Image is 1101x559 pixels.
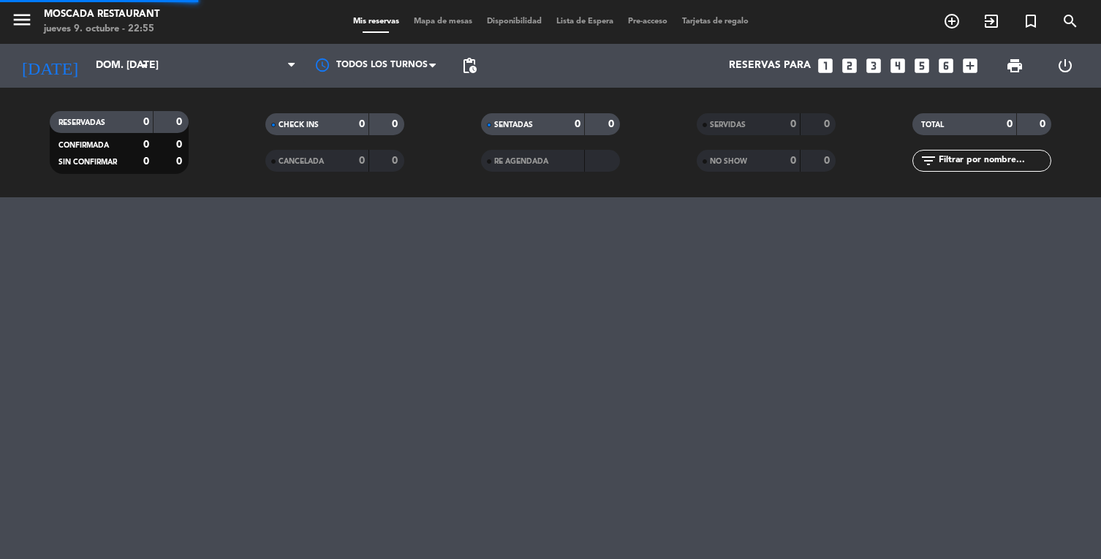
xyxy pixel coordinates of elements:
[359,119,365,129] strong: 0
[983,12,1000,30] i: exit_to_app
[359,156,365,166] strong: 0
[392,119,401,129] strong: 0
[710,158,747,165] span: NO SHOW
[44,22,159,37] div: jueves 9. octubre - 22:55
[912,56,931,75] i: looks_5
[58,119,105,126] span: RESERVADAS
[961,56,980,75] i: add_box
[675,18,756,26] span: Tarjetas de regalo
[1022,12,1040,30] i: turned_in_not
[921,121,944,129] span: TOTAL
[279,158,324,165] span: CANCELADA
[840,56,859,75] i: looks_two
[11,9,33,31] i: menu
[143,140,149,150] strong: 0
[937,56,956,75] i: looks_6
[824,119,833,129] strong: 0
[937,153,1051,169] input: Filtrar por nombre...
[136,57,154,75] i: arrow_drop_down
[608,119,617,129] strong: 0
[1007,119,1013,129] strong: 0
[176,156,185,167] strong: 0
[279,121,319,129] span: CHECK INS
[575,119,580,129] strong: 0
[392,156,401,166] strong: 0
[943,12,961,30] i: add_circle_outline
[824,156,833,166] strong: 0
[143,117,149,127] strong: 0
[710,121,746,129] span: SERVIDAS
[480,18,549,26] span: Disponibilidad
[494,121,533,129] span: SENTADAS
[864,56,883,75] i: looks_3
[729,60,811,72] span: Reservas para
[790,119,796,129] strong: 0
[11,9,33,36] button: menu
[790,156,796,166] strong: 0
[44,7,159,22] div: Moscada Restaurant
[1062,12,1079,30] i: search
[461,57,478,75] span: pending_actions
[406,18,480,26] span: Mapa de mesas
[346,18,406,26] span: Mis reservas
[1040,119,1048,129] strong: 0
[1006,57,1024,75] span: print
[143,156,149,167] strong: 0
[621,18,675,26] span: Pre-acceso
[11,50,88,82] i: [DATE]
[176,117,185,127] strong: 0
[494,158,548,165] span: RE AGENDADA
[1056,57,1074,75] i: power_settings_new
[176,140,185,150] strong: 0
[58,159,117,166] span: SIN CONFIRMAR
[58,142,109,149] span: CONFIRMADA
[1040,44,1091,88] div: LOG OUT
[888,56,907,75] i: looks_4
[816,56,835,75] i: looks_one
[549,18,621,26] span: Lista de Espera
[920,152,937,170] i: filter_list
